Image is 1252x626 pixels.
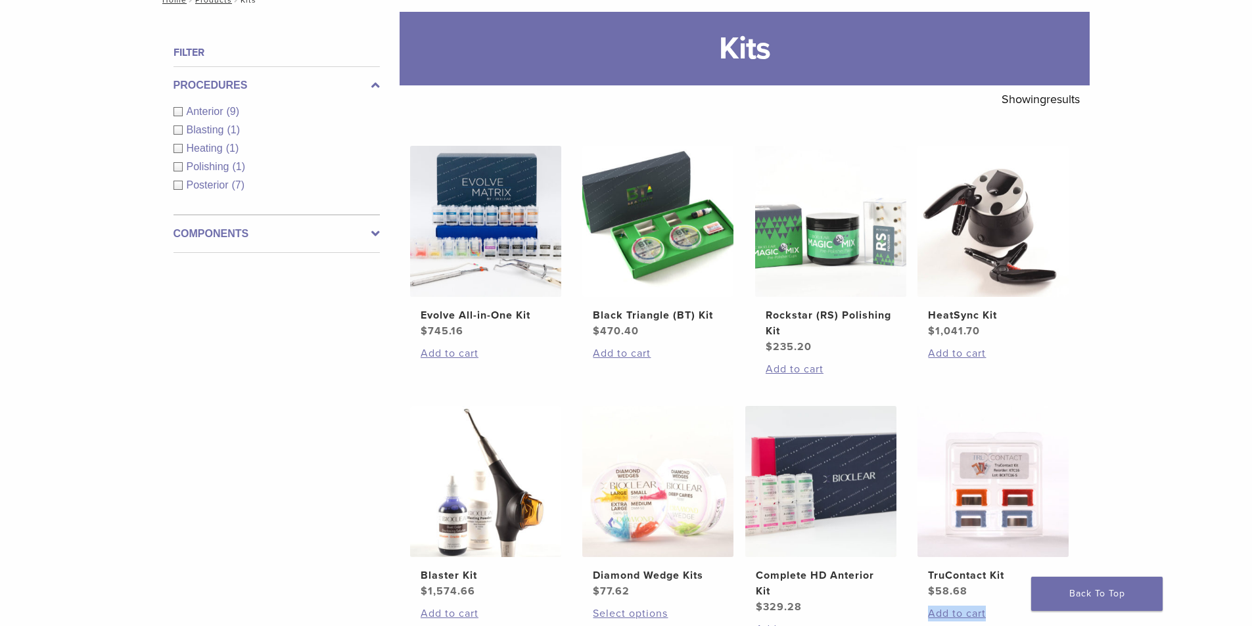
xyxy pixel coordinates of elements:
[754,146,908,355] a: Rockstar (RS) Polishing KitRockstar (RS) Polishing Kit $235.20
[917,146,1070,339] a: HeatSync KitHeatSync Kit $1,041.70
[174,78,380,93] label: Procedures
[227,106,240,117] span: (9)
[232,179,245,190] span: (7)
[421,585,475,598] bdi: 1,574.66
[1002,85,1080,113] p: Showing results
[582,406,735,599] a: Diamond Wedge KitsDiamond Wedge Kits $77.62
[917,146,1069,297] img: HeatSync Kit
[187,106,227,117] span: Anterior
[582,406,733,557] img: Diamond Wedge Kits
[174,226,380,242] label: Components
[421,324,428,338] span: $
[226,143,239,154] span: (1)
[227,124,240,135] span: (1)
[187,143,226,154] span: Heating
[593,585,630,598] bdi: 77.62
[421,568,551,583] h2: Blaster Kit
[421,307,551,323] h2: Evolve All-in-One Kit
[766,340,812,353] bdi: 235.20
[582,146,733,297] img: Black Triangle (BT) Kit
[593,324,639,338] bdi: 470.40
[928,307,1058,323] h2: HeatSync Kit
[593,324,600,338] span: $
[928,606,1058,621] a: Add to cart: “TruContact Kit”
[928,324,980,338] bdi: 1,041.70
[745,406,898,615] a: Complete HD Anterior KitComplete HD Anterior Kit $329.28
[187,124,227,135] span: Blasting
[174,45,380,60] h4: Filter
[766,361,896,377] a: Add to cart: “Rockstar (RS) Polishing Kit”
[593,585,600,598] span: $
[756,600,763,614] span: $
[421,324,463,338] bdi: 745.16
[917,406,1069,557] img: TruContact Kit
[756,568,886,599] h2: Complete HD Anterior Kit
[593,606,723,621] a: Select options for “Diamond Wedge Kits”
[421,585,428,598] span: $
[232,161,245,172] span: (1)
[582,146,735,339] a: Black Triangle (BT) KitBlack Triangle (BT) Kit $470.40
[917,406,1070,599] a: TruContact KitTruContact Kit $58.68
[755,146,906,297] img: Rockstar (RS) Polishing Kit
[928,346,1058,361] a: Add to cart: “HeatSync Kit”
[593,346,723,361] a: Add to cart: “Black Triangle (BT) Kit”
[409,146,563,339] a: Evolve All-in-One KitEvolve All-in-One Kit $745.16
[187,161,233,172] span: Polishing
[928,324,935,338] span: $
[593,568,723,583] h2: Diamond Wedge Kits
[766,307,896,339] h2: Rockstar (RS) Polishing Kit
[421,606,551,621] a: Add to cart: “Blaster Kit”
[928,585,935,598] span: $
[410,146,561,297] img: Evolve All-in-One Kit
[421,346,551,361] a: Add to cart: “Evolve All-in-One Kit”
[1031,577,1163,611] a: Back To Top
[766,340,773,353] span: $
[409,406,563,599] a: Blaster KitBlaster Kit $1,574.66
[410,406,561,557] img: Blaster Kit
[756,600,802,614] bdi: 329.28
[593,307,723,323] h2: Black Triangle (BT) Kit
[745,406,896,557] img: Complete HD Anterior Kit
[928,568,1058,583] h2: TruContact Kit
[928,585,967,598] bdi: 58.68
[187,179,232,190] span: Posterior
[400,12,1090,85] h1: Kits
